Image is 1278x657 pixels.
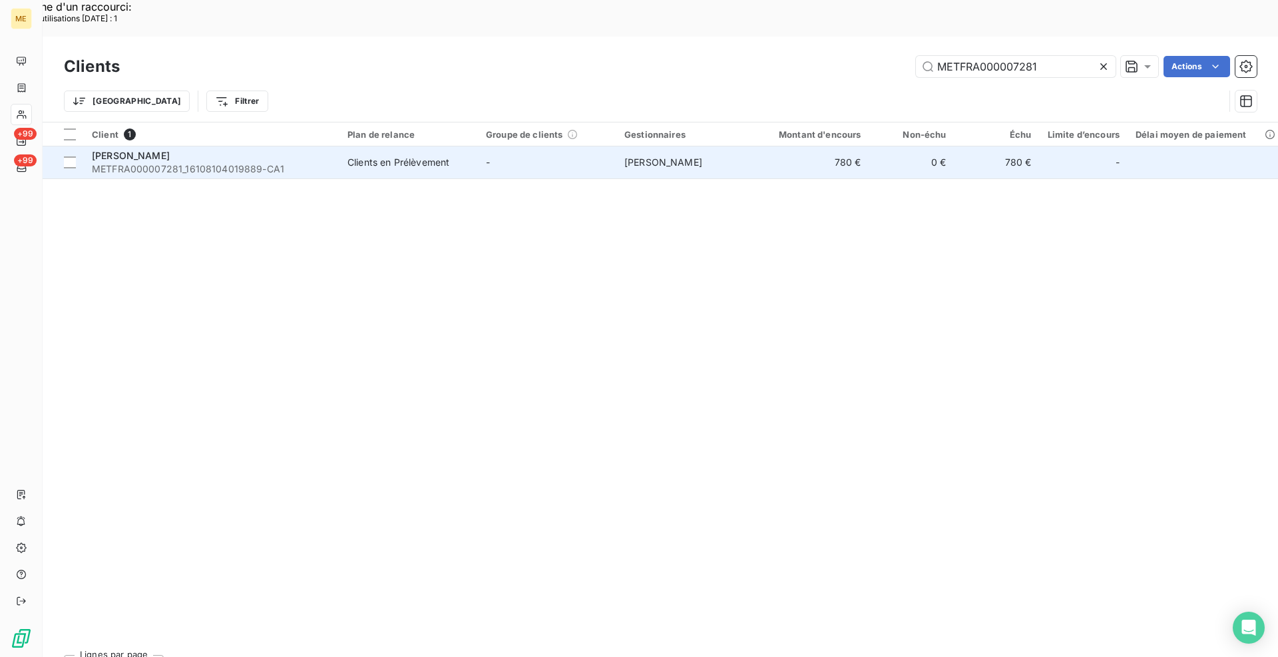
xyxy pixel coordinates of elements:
img: Logo LeanPay [11,628,32,649]
span: Groupe de clients [486,129,563,140]
div: Gestionnaires [624,129,747,140]
input: Rechercher [916,56,1116,77]
h3: Clients [64,55,120,79]
button: [GEOGRAPHIC_DATA] [64,91,190,112]
span: [PERSON_NAME] [624,156,702,168]
button: Actions [1164,56,1230,77]
span: Client [92,129,118,140]
td: 780 € [755,146,869,178]
span: - [1116,156,1120,169]
div: Délai moyen de paiement [1136,129,1278,140]
div: Clients en Prélèvement [347,156,449,169]
span: 1 [124,128,136,140]
span: [PERSON_NAME] [92,150,170,161]
span: METFRA000007281_16108104019889-CA1 [92,162,331,176]
span: +99 [14,154,37,166]
div: Non-échu [877,129,947,140]
button: Filtrer [206,91,268,112]
div: Plan de relance [347,129,470,140]
div: Open Intercom Messenger [1233,612,1265,644]
span: - [486,156,490,168]
td: 0 € [869,146,955,178]
div: Montant d'encours [763,129,861,140]
div: Limite d’encours [1048,129,1120,140]
td: 780 € [955,146,1040,178]
div: Échu [962,129,1032,140]
span: +99 [14,128,37,140]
